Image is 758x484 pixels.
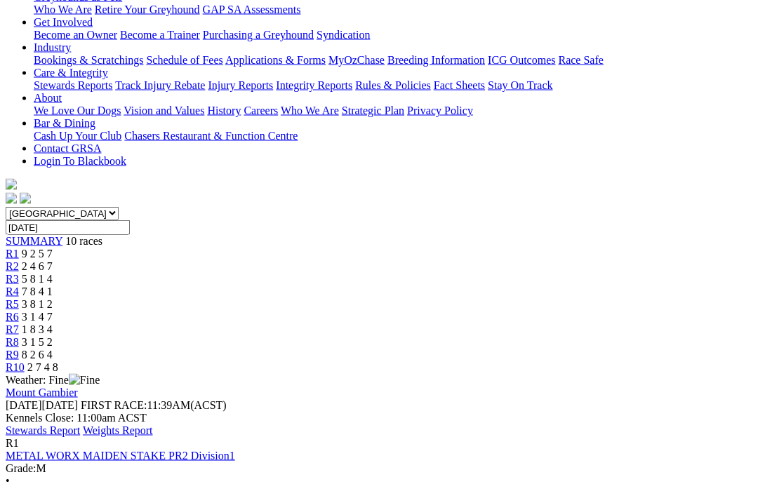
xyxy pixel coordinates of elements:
[488,79,552,91] a: Stay On Track
[34,41,71,53] a: Industry
[6,248,19,260] a: R1
[22,285,53,297] span: 7 8 4 1
[115,79,205,91] a: Track Injury Rebate
[27,361,58,373] span: 2 7 4 8
[6,412,752,424] div: Kennels Close: 11:00am ACST
[81,399,227,411] span: 11:39AM(ACST)
[6,437,19,449] span: R1
[34,105,752,117] div: About
[34,4,92,15] a: Who We Are
[6,462,752,475] div: M
[355,79,431,91] a: Rules & Policies
[146,54,222,66] a: Schedule of Fees
[6,179,17,190] img: logo-grsa-white.png
[387,54,485,66] a: Breeding Information
[208,79,273,91] a: Injury Reports
[124,130,298,142] a: Chasers Restaurant & Function Centre
[120,29,200,41] a: Become a Trainer
[34,16,93,28] a: Get Involved
[6,235,62,247] a: SUMMARY
[558,54,603,66] a: Race Safe
[6,260,19,272] a: R2
[124,105,204,116] a: Vision and Values
[22,260,53,272] span: 2 4 6 7
[6,273,19,285] a: R3
[34,29,752,41] div: Get Involved
[69,374,100,386] img: Fine
[6,374,100,386] span: Weather: Fine
[407,105,473,116] a: Privacy Policy
[6,462,36,474] span: Grade:
[6,450,235,462] a: METAL WORX MAIDEN STAKE PR2 Division1
[34,79,752,92] div: Care & Integrity
[6,220,130,235] input: Select date
[203,4,301,15] a: GAP SA Assessments
[22,248,53,260] span: 9 2 5 7
[328,54,385,66] a: MyOzChase
[203,29,314,41] a: Purchasing a Greyhound
[83,424,153,436] a: Weights Report
[276,79,352,91] a: Integrity Reports
[6,399,42,411] span: [DATE]
[34,54,143,66] a: Bookings & Scratchings
[6,361,25,373] a: R10
[34,79,112,91] a: Stewards Reports
[22,273,53,285] span: 5 8 1 4
[34,142,101,154] a: Contact GRSA
[20,193,31,204] img: twitter.svg
[6,298,19,310] a: R5
[34,105,121,116] a: We Love Our Dogs
[34,4,752,16] div: Greyhounds as Pets
[22,323,53,335] span: 1 8 3 4
[34,92,62,104] a: About
[22,349,53,361] span: 8 2 6 4
[342,105,404,116] a: Strategic Plan
[6,193,17,204] img: facebook.svg
[6,386,78,398] a: Mount Gambier
[34,130,752,142] div: Bar & Dining
[207,105,241,116] a: History
[22,298,53,310] span: 3 8 1 2
[34,67,108,79] a: Care & Integrity
[6,323,19,335] a: R7
[281,105,339,116] a: Who We Are
[22,311,53,323] span: 3 1 4 7
[6,424,80,436] a: Stewards Report
[244,105,278,116] a: Careers
[34,29,117,41] a: Become an Owner
[6,285,19,297] a: R4
[434,79,485,91] a: Fact Sheets
[225,54,326,66] a: Applications & Forms
[22,336,53,348] span: 3 1 5 2
[95,4,200,15] a: Retire Your Greyhound
[6,349,19,361] a: R9
[6,399,78,411] span: [DATE]
[317,29,370,41] a: Syndication
[488,54,555,66] a: ICG Outcomes
[34,117,95,129] a: Bar & Dining
[65,235,102,247] span: 10 races
[34,130,121,142] a: Cash Up Your Club
[34,54,752,67] div: Industry
[6,311,19,323] a: R6
[34,155,126,167] a: Login To Blackbook
[6,336,19,348] a: R8
[81,399,147,411] span: FIRST RACE:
